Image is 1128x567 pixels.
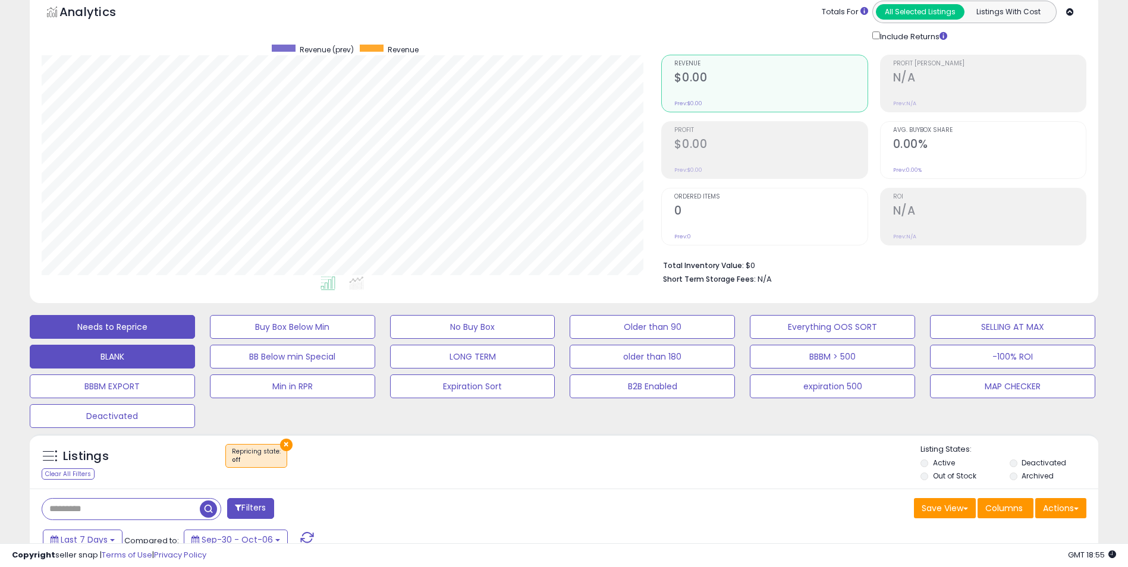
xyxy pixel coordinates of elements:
div: seller snap | | [12,550,206,561]
a: Terms of Use [102,549,152,560]
span: Avg. Buybox Share [893,127,1086,134]
button: -100% ROI [930,345,1095,368]
span: Profit [PERSON_NAME] [893,61,1086,67]
button: LONG TERM [390,345,555,368]
div: Totals For [822,7,868,18]
button: Everything OOS SORT [750,315,915,339]
button: Actions [1035,498,1086,518]
span: Profit [674,127,867,134]
h5: Analytics [59,4,139,23]
span: Sep-30 - Oct-06 [202,534,273,546]
small: Prev: N/A [893,100,916,107]
h2: $0.00 [674,137,867,153]
span: Repricing state : [232,447,281,465]
button: Min in RPR [210,374,375,398]
span: Revenue (prev) [300,45,354,55]
button: No Buy Box [390,315,555,339]
button: Listings With Cost [964,4,1052,20]
div: Include Returns [863,29,962,43]
button: BB Below min Special [210,345,375,368]
span: 2025-10-14 18:55 GMT [1068,549,1116,560]
button: BBBM EXPORT [30,374,195,398]
small: Prev: 0.00% [893,166,922,174]
small: Prev: $0.00 [674,100,702,107]
div: Clear All Filters [42,468,95,480]
button: Columns [978,498,1033,518]
span: Compared to: [124,535,179,546]
button: Buy Box Below Min [210,315,375,339]
button: Deactivated [30,404,195,428]
button: BLANK [30,345,195,368]
button: Sep-30 - Oct-06 [184,530,288,550]
span: Columns [985,502,1023,514]
b: Total Inventory Value: [663,260,744,270]
button: BBBM > 500 [750,345,915,368]
button: SELLING AT MAX [930,315,1095,339]
small: Prev: N/A [893,233,916,240]
h5: Listings [63,448,109,465]
button: Older than 90 [570,315,735,339]
span: Ordered Items [674,194,867,200]
span: Last 7 Days [61,534,108,546]
label: Out of Stock [933,471,976,481]
span: Revenue [674,61,867,67]
h2: N/A [893,204,1086,220]
span: N/A [758,273,772,285]
span: ROI [893,194,1086,200]
span: Revenue [388,45,419,55]
button: expiration 500 [750,374,915,398]
h2: 0.00% [893,137,1086,153]
div: off [232,456,281,464]
button: Save View [914,498,976,518]
li: $0 [663,257,1077,272]
button: Last 7 Days [43,530,122,550]
label: Deactivated [1022,458,1066,468]
button: All Selected Listings [876,4,964,20]
button: older than 180 [570,345,735,368]
a: Privacy Policy [154,549,206,560]
button: × [280,439,293,451]
h2: $0.00 [674,71,867,87]
b: Short Term Storage Fees: [663,274,756,284]
button: B2B Enabled [570,374,735,398]
p: Listing States: [920,444,1098,455]
h2: 0 [674,204,867,220]
h2: N/A [893,71,1086,87]
button: MAP CHECKER [930,374,1095,398]
button: Expiration Sort [390,374,555,398]
button: Filters [227,498,274,519]
button: Needs to Reprice [30,315,195,339]
strong: Copyright [12,549,55,560]
label: Archived [1022,471,1054,481]
small: Prev: $0.00 [674,166,702,174]
small: Prev: 0 [674,233,691,240]
label: Active [933,458,955,468]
